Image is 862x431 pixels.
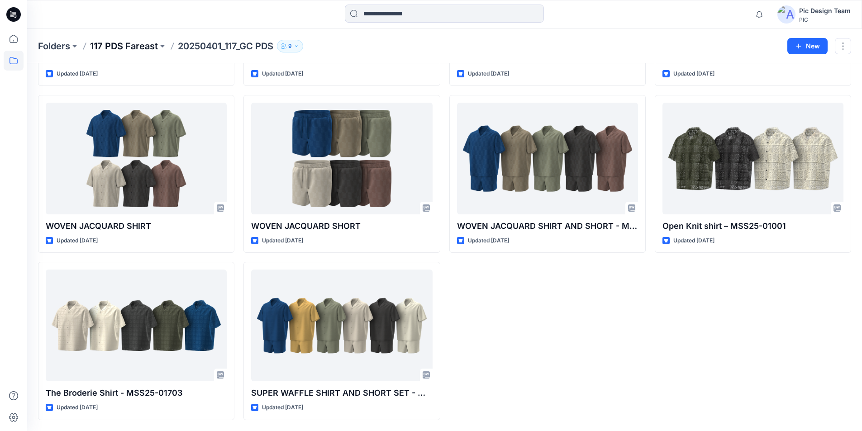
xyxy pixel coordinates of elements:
p: Open Knit shirt – MSS25-01001 [662,220,843,232]
p: Updated [DATE] [468,236,509,246]
button: 9 [277,40,303,52]
a: 117 PDS Fareast [90,40,158,52]
p: 9 [288,41,292,51]
a: The Broderie Shirt - MSS25-01703 [46,270,227,381]
p: Updated [DATE] [673,69,714,79]
a: Folders [38,40,70,52]
p: Updated [DATE] [57,236,98,246]
p: Updated [DATE] [468,69,509,79]
p: Updated [DATE] [673,236,714,246]
div: Pic Design Team [799,5,851,16]
button: New [787,38,828,54]
a: WOVEN JACQUARD SHORT [251,103,432,214]
p: Updated [DATE] [262,236,303,246]
a: WOVEN JACQUARD SHIRT [46,103,227,214]
p: The Broderie Shirt - MSS25-01703 [46,387,227,399]
p: Updated [DATE] [262,403,303,412]
img: avatar [777,5,795,24]
a: Open Knit shirt – MSS25-01001 [662,103,843,214]
p: Updated [DATE] [57,403,98,412]
p: WOVEN JACQUARD SHIRT AND SHORT - MSS26-01300 & MSS26-04300 [457,220,638,232]
p: 20250401_117_GC PDS [178,40,273,52]
p: Updated [DATE] [262,69,303,79]
a: SUPER WAFFLE SHIRT AND SHORT SET - MSS25-01300 & MSS25-04300 [251,270,432,381]
div: PIC [799,16,851,23]
p: WOVEN JACQUARD SHIRT [46,220,227,232]
p: WOVEN JACQUARD SHORT [251,220,432,232]
p: SUPER WAFFLE SHIRT AND SHORT SET - MSS25-01300 & MSS25-04300 [251,387,432,399]
a: WOVEN JACQUARD SHIRT AND SHORT - MSS26-01300 & MSS26-04300 [457,103,638,214]
p: Updated [DATE] [57,69,98,79]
